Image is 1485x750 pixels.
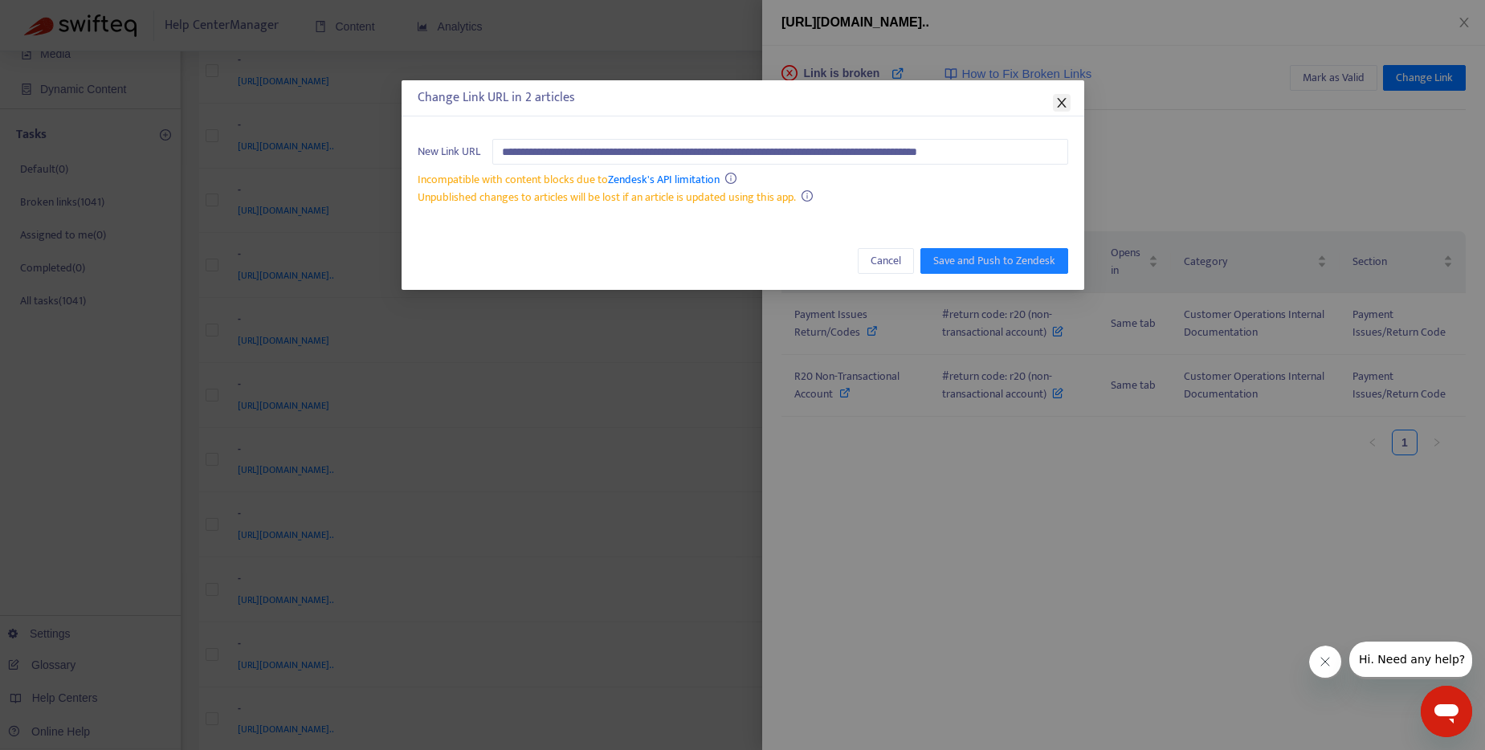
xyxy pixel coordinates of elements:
span: info-circle [725,173,736,184]
button: Close [1053,94,1071,112]
span: New Link URL [418,143,480,161]
iframe: Button to launch messaging window [1421,686,1472,737]
iframe: Close message [1309,646,1344,680]
span: Incompatible with content blocks due to [418,170,720,189]
button: Cancel [858,248,914,274]
span: Cancel [871,252,901,270]
span: info-circle [802,190,813,202]
span: Unpublished changes to articles will be lost if an article is updated using this app. [418,188,796,206]
a: Zendesk's API limitation [608,170,720,189]
iframe: Message from company [1349,642,1472,679]
button: Save and Push to Zendesk [920,248,1068,274]
span: close [1055,96,1068,109]
div: Change Link URL in 2 articles [418,88,1068,108]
